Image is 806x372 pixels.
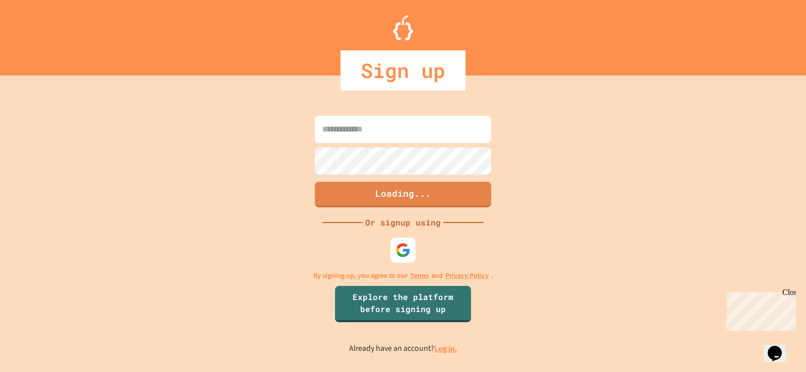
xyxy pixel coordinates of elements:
button: Loading... [315,182,491,207]
img: google-icon.svg [395,243,411,258]
iframe: chat widget [764,332,796,362]
div: Or signup using [363,216,443,229]
div: Sign up [341,50,465,91]
img: Logo.svg [393,15,413,40]
a: Privacy Policy [445,270,489,281]
p: By signing up, you agree to our and . [313,270,493,281]
a: Log in. [434,343,457,354]
a: Terms [410,270,429,281]
iframe: chat widget [722,288,796,331]
p: Already have an account? [349,342,457,355]
div: Chat with us now!Close [4,4,70,64]
a: Explore the platform before signing up [335,286,471,322]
